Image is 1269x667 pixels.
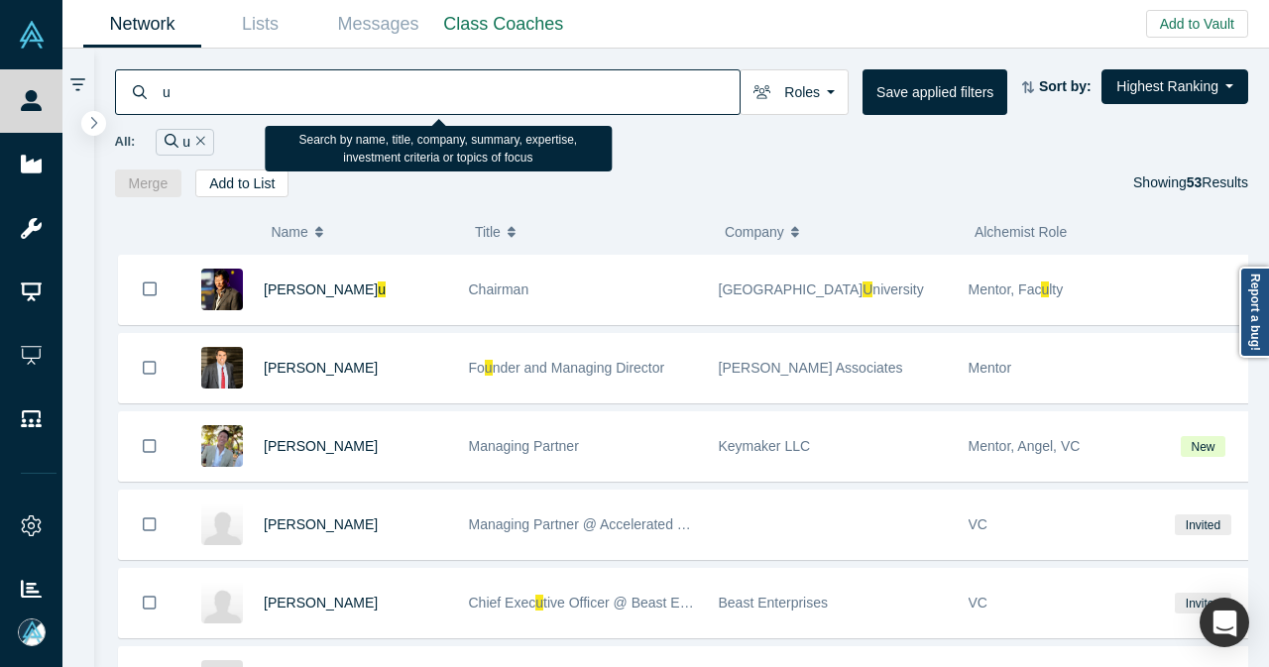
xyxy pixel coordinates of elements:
[1041,281,1049,297] span: u
[119,569,180,637] button: Bookmark
[1187,174,1248,190] span: Results
[18,21,46,49] img: Alchemist Vault Logo
[469,516,705,532] span: Managing Partner @ Accelerated Vent
[1133,169,1248,197] div: Showing
[725,211,954,253] button: Company
[83,1,201,48] a: Network
[969,438,1081,454] span: Mentor, Angel, VC
[1039,78,1092,94] strong: Sort by:
[969,281,1042,297] span: Mentor, Fac
[156,129,213,156] div: u
[872,281,923,297] span: niversity
[719,281,864,297] span: [GEOGRAPHIC_DATA]
[190,131,205,154] button: Remove Filter
[201,582,243,623] img: Timmy Wahba's Profile Image
[264,516,378,532] a: [PERSON_NAME]
[543,595,741,611] span: tive Officer @ Beast Enterprises
[719,360,903,376] span: [PERSON_NAME] Associates
[264,360,378,376] a: [PERSON_NAME]
[535,595,543,611] span: u
[469,360,485,376] span: Fo
[201,425,243,467] img: Timothy Wang's Profile Image
[264,281,378,297] span: [PERSON_NAME]
[195,169,288,197] button: Add to List
[201,1,319,48] a: Lists
[1175,514,1230,535] span: Invited
[119,412,180,481] button: Bookmark
[264,281,386,297] a: [PERSON_NAME]u
[975,224,1067,240] span: Alchemist Role
[161,68,740,115] input: Search by name, title, company, summary, expertise, investment criteria or topics of focus
[201,347,243,389] img: Timothy Draper's Profile Image
[863,69,1007,115] button: Save applied filters
[493,360,665,376] span: nder and Managing Director
[485,360,493,376] span: u
[1101,69,1248,104] button: Highest Ranking
[969,360,1012,376] span: Mentor
[201,503,243,545] img: Timothy Neher's Profile Image
[469,438,579,454] span: Managing Partner
[264,595,378,611] a: [PERSON_NAME]
[119,255,180,324] button: Bookmark
[115,132,136,152] span: All:
[1181,436,1225,457] span: New
[475,211,704,253] button: Title
[319,1,437,48] a: Messages
[719,595,829,611] span: Beast Enterprises
[119,334,180,402] button: Bookmark
[863,281,872,297] span: U
[18,618,46,646] img: Mia Scott's Account
[271,211,307,253] span: Name
[119,491,180,559] button: Bookmark
[1175,593,1230,613] span: Invited
[1049,281,1063,297] span: lty
[475,211,501,253] span: Title
[725,211,784,253] span: Company
[1187,174,1203,190] strong: 53
[740,69,849,115] button: Roles
[469,595,536,611] span: Chief Exec
[437,1,570,48] a: Class Coaches
[469,281,529,297] span: Chairman
[719,438,811,454] span: Keymaker LLC
[115,169,182,197] button: Merge
[1146,10,1248,38] button: Add to Vault
[201,269,243,310] img: Timothy Chou's Profile Image
[969,595,987,611] span: VC
[378,281,386,297] span: u
[969,516,987,532] span: VC
[264,438,378,454] a: [PERSON_NAME]
[1239,267,1269,358] a: Report a bug!
[271,211,454,253] button: Name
